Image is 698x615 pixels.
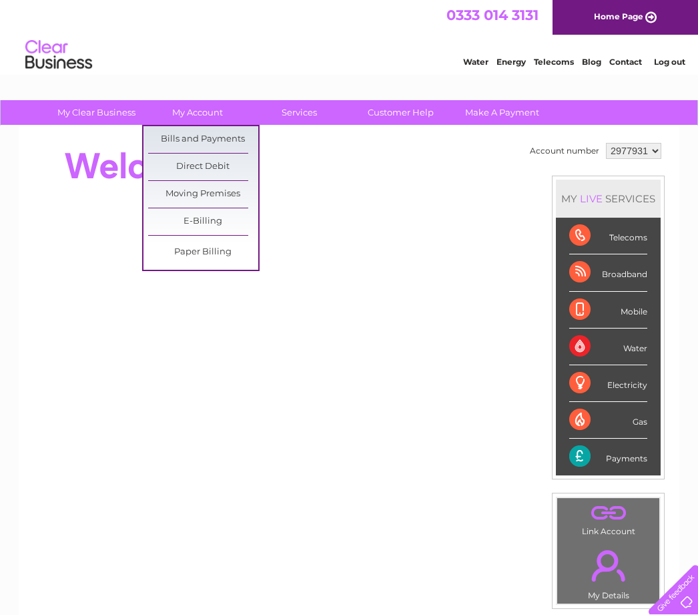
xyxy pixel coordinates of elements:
a: . [561,542,656,589]
a: 0333 014 3131 [446,7,539,23]
div: Telecoms [569,218,647,254]
div: Broadband [569,254,647,291]
td: Link Account [557,497,660,540]
a: Make A Payment [447,100,557,125]
a: Telecoms [534,57,574,67]
div: Gas [569,402,647,439]
div: Water [569,329,647,365]
a: Blog [582,57,601,67]
a: E-Billing [148,208,258,235]
a: Customer Help [346,100,456,125]
a: Moving Premises [148,181,258,208]
a: Energy [496,57,526,67]
td: Account number [527,140,603,162]
a: Water [463,57,488,67]
a: Log out [654,57,685,67]
div: Payments [569,439,647,475]
div: Electricity [569,365,647,402]
a: My Clear Business [41,100,151,125]
div: LIVE [577,192,605,205]
img: logo.png [25,35,93,75]
a: . [561,501,656,525]
a: Direct Debit [148,154,258,180]
a: Contact [609,57,642,67]
div: Mobile [569,292,647,329]
a: Paper Billing [148,239,258,266]
td: My Details [557,539,660,604]
div: Clear Business is a trading name of Verastar Limited (registered in [GEOGRAPHIC_DATA] No. 3667643... [35,7,665,65]
a: My Account [143,100,253,125]
a: Services [244,100,354,125]
div: MY SERVICES [556,180,661,218]
a: Bills and Payments [148,126,258,153]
